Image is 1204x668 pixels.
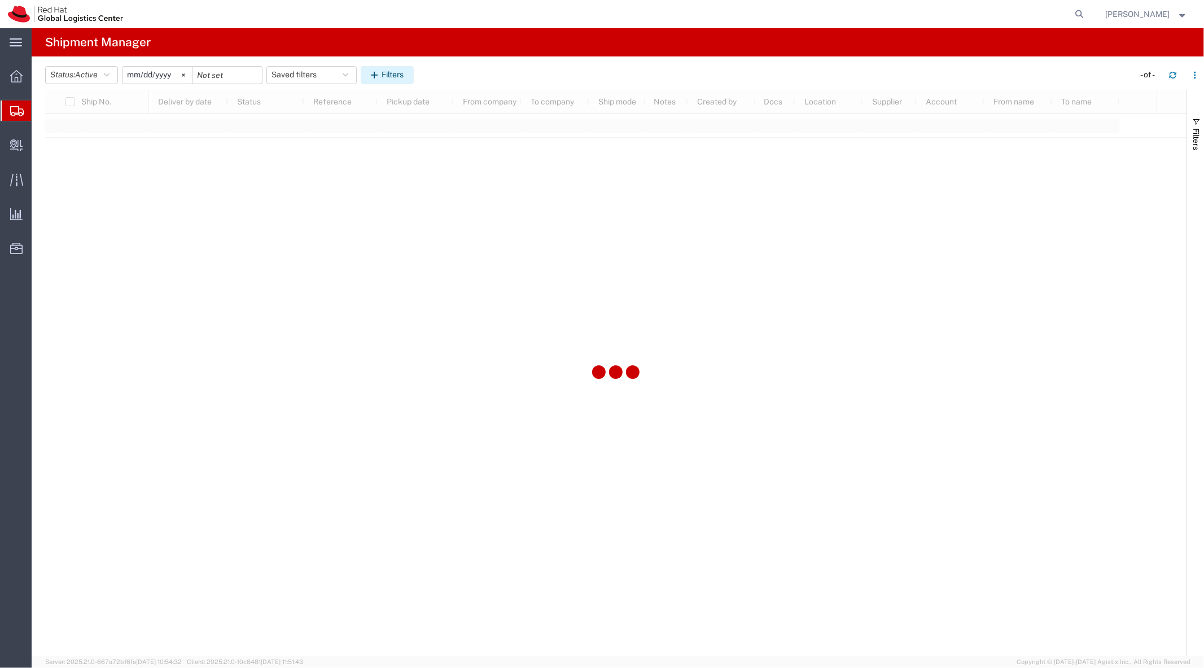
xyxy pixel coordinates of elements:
div: - of - [1140,69,1160,81]
span: Active [75,70,98,79]
img: logo [8,6,123,23]
input: Not set [122,67,192,84]
button: [PERSON_NAME] [1105,7,1189,21]
button: Saved filters [266,66,357,84]
h4: Shipment Manager [45,28,151,56]
span: Filters [1192,128,1201,150]
span: Server: 2025.21.0-667a72bf6fa [45,658,182,665]
button: Status:Active [45,66,118,84]
input: Not set [192,67,262,84]
span: [DATE] 11:51:43 [261,658,303,665]
button: Filters [361,66,414,84]
span: Copyright © [DATE]-[DATE] Agistix Inc., All Rights Reserved [1017,657,1190,667]
span: Client: 2025.21.0-f0c8481 [187,658,303,665]
span: Soojung Mansberger [1106,8,1170,20]
span: [DATE] 10:54:32 [136,658,182,665]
